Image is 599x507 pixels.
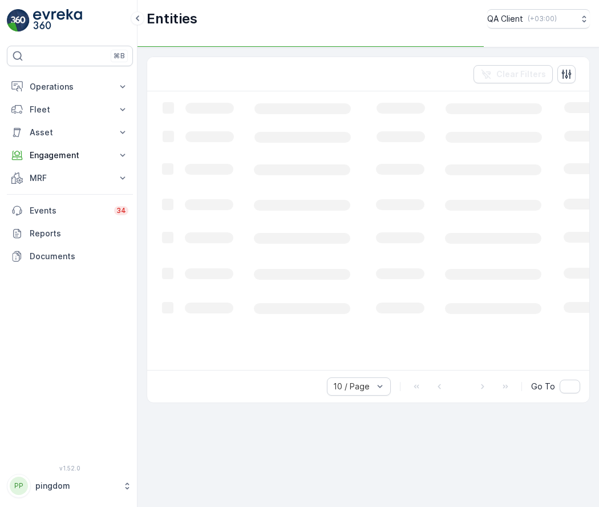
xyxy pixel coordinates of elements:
[35,480,117,492] p: pingdom
[7,9,30,32] img: logo
[30,172,110,184] p: MRF
[7,75,133,98] button: Operations
[116,206,126,215] p: 34
[147,10,197,28] p: Entities
[7,245,133,268] a: Documents
[7,474,133,498] button: PPpingdom
[30,104,110,115] p: Fleet
[7,222,133,245] a: Reports
[528,14,557,23] p: ( +03:00 )
[7,167,133,190] button: MRF
[496,69,546,80] p: Clear Filters
[30,150,110,161] p: Engagement
[10,477,28,495] div: PP
[7,199,133,222] a: Events34
[114,51,125,61] p: ⌘B
[7,121,133,144] button: Asset
[30,228,128,239] p: Reports
[7,144,133,167] button: Engagement
[531,381,555,392] span: Go To
[487,9,590,29] button: QA Client(+03:00)
[30,205,107,216] p: Events
[30,251,128,262] p: Documents
[7,465,133,472] span: v 1.52.0
[487,13,523,25] p: QA Client
[7,98,133,121] button: Fleet
[30,127,110,138] p: Asset
[30,81,110,92] p: Operations
[33,9,82,32] img: logo_light-DOdMpM7g.png
[473,65,553,83] button: Clear Filters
